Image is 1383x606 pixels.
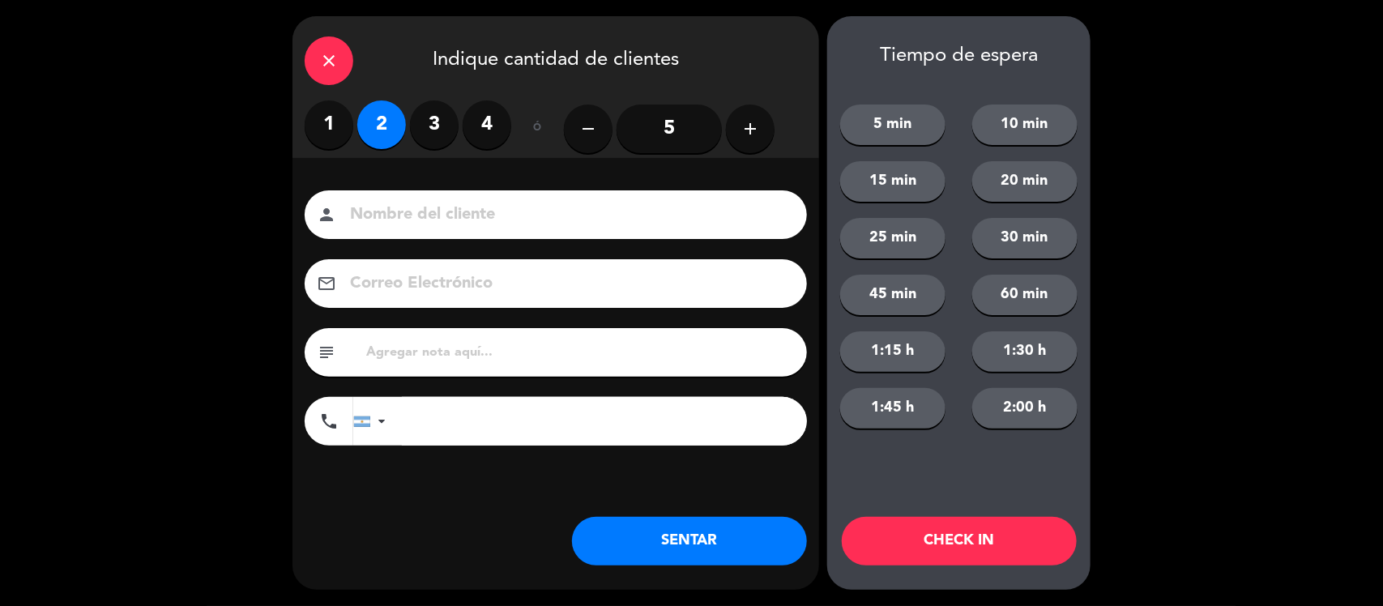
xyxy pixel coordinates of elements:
[348,201,786,229] input: Nombre del cliente
[511,100,564,157] div: ó
[840,388,945,429] button: 1:45 h
[319,412,339,431] i: phone
[357,100,406,149] label: 2
[840,218,945,258] button: 25 min
[827,45,1091,68] div: Tiempo de espera
[578,119,598,139] i: remove
[840,331,945,372] button: 1:15 h
[317,274,336,293] i: email
[365,341,795,364] input: Agregar nota aquí...
[972,161,1078,202] button: 20 min
[354,398,391,445] div: Argentina: +54
[972,331,1078,372] button: 1:30 h
[292,16,819,100] div: Indique cantidad de clientes
[972,388,1078,429] button: 2:00 h
[972,275,1078,315] button: 60 min
[348,270,786,298] input: Correo Electrónico
[840,161,945,202] button: 15 min
[319,51,339,70] i: close
[726,105,775,153] button: add
[410,100,459,149] label: 3
[317,343,336,362] i: subject
[317,205,336,224] i: person
[972,218,1078,258] button: 30 min
[572,517,807,565] button: SENTAR
[463,100,511,149] label: 4
[305,100,353,149] label: 1
[840,105,945,145] button: 5 min
[564,105,613,153] button: remove
[972,105,1078,145] button: 10 min
[741,119,760,139] i: add
[840,275,945,315] button: 45 min
[842,517,1077,565] button: CHECK IN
